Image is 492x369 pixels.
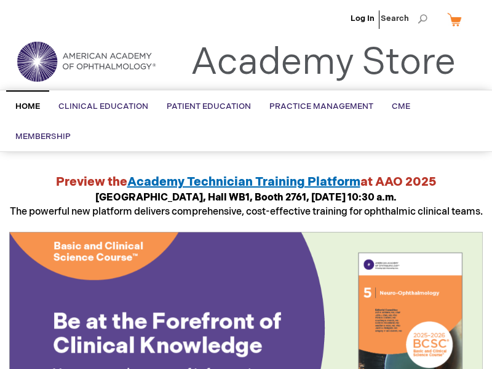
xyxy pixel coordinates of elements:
[56,175,437,189] strong: Preview the at AAO 2025
[95,192,397,204] strong: [GEOGRAPHIC_DATA], Hall WB1, Booth 2761, [DATE] 10:30 a.m.
[351,14,375,23] a: Log In
[15,101,40,111] span: Home
[392,101,410,111] span: CME
[10,192,483,218] span: The powerful new platform delivers comprehensive, cost-effective training for ophthalmic clinical...
[127,175,360,189] a: Academy Technician Training Platform
[15,132,71,141] span: Membership
[191,41,456,85] a: Academy Store
[381,6,427,31] span: Search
